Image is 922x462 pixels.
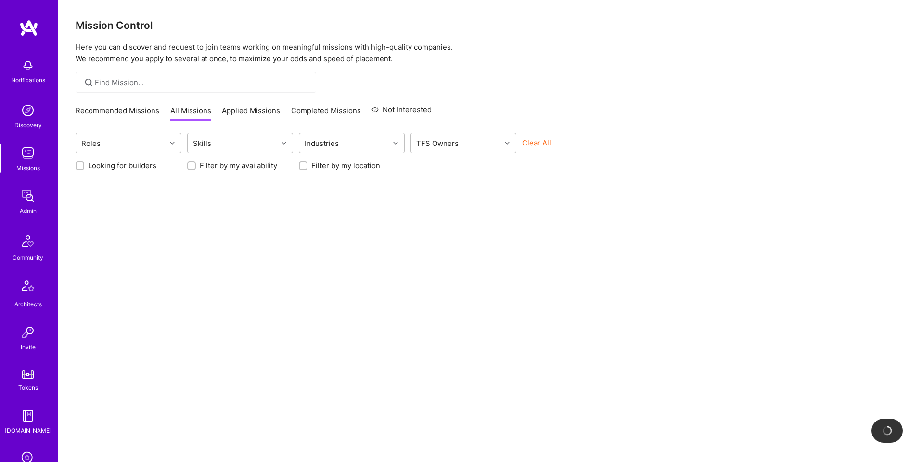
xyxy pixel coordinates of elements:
[222,106,280,121] a: Applied Missions
[76,106,159,121] a: Recommended Missions
[95,78,309,88] input: Find Mission...
[505,141,510,145] i: icon Chevron
[19,19,38,37] img: logo
[21,342,36,352] div: Invite
[191,136,214,150] div: Skills
[282,141,286,145] i: icon Chevron
[302,136,341,150] div: Industries
[200,160,277,171] label: Filter by my availability
[83,77,94,88] i: icon SearchGrey
[18,406,38,425] img: guide book
[414,136,461,150] div: TFS Owners
[11,75,45,85] div: Notifications
[76,41,905,65] p: Here you can discover and request to join teams working on meaningful missions with high-quality ...
[76,19,905,31] h3: Mission Control
[20,206,37,216] div: Admin
[16,163,40,173] div: Missions
[522,138,551,148] button: Clear All
[18,144,38,163] img: teamwork
[393,141,398,145] i: icon Chevron
[16,276,39,299] img: Architects
[18,101,38,120] img: discovery
[18,323,38,342] img: Invite
[882,425,893,436] img: loading
[371,104,432,121] a: Not Interested
[18,186,38,206] img: admin teamwork
[18,383,38,393] div: Tokens
[311,160,380,171] label: Filter by my location
[5,425,51,436] div: [DOMAIN_NAME]
[16,229,39,252] img: Community
[170,106,211,121] a: All Missions
[14,120,42,130] div: Discovery
[22,370,34,379] img: tokens
[291,106,361,121] a: Completed Missions
[14,299,42,309] div: Architects
[13,252,43,263] div: Community
[18,56,38,75] img: bell
[88,160,156,171] label: Looking for builders
[79,136,103,150] div: Roles
[170,141,175,145] i: icon Chevron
